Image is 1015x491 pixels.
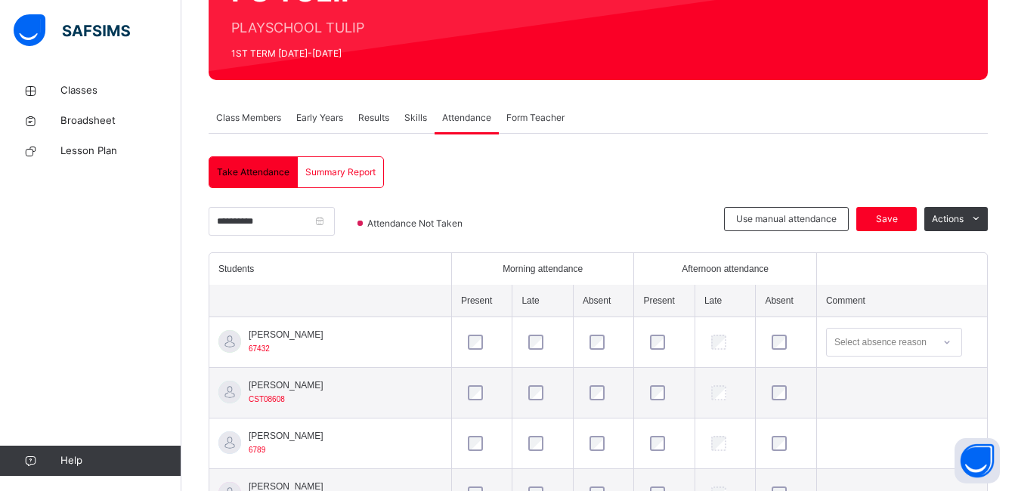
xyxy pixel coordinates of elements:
span: [PERSON_NAME] [249,378,323,392]
th: Present [451,285,512,317]
span: Actions [932,212,964,226]
span: Use manual attendance [736,212,837,226]
span: Morning attendance [503,262,583,276]
span: Results [358,111,389,125]
th: Present [634,285,695,317]
th: Comment [816,285,987,317]
img: safsims [14,14,130,46]
span: Early Years [296,111,343,125]
span: Broadsheet [60,113,181,128]
span: Take Attendance [217,165,289,179]
span: Skills [404,111,427,125]
span: Attendance [442,111,491,125]
th: Absent [756,285,817,317]
th: Absent [573,285,634,317]
span: [PERSON_NAME] [249,328,323,341]
div: Select absence reason [834,328,927,357]
span: Attendance Not Taken [366,217,467,230]
th: Students [209,253,451,285]
span: Summary Report [305,165,376,179]
th: Late [695,285,756,317]
span: 67432 [249,344,270,353]
span: Classes [60,83,181,98]
span: Save [868,212,905,226]
span: [PERSON_NAME] [249,429,323,443]
span: CST08608 [249,395,285,403]
button: Open asap [955,438,1000,483]
span: Afternoon attendance [682,262,769,276]
span: Class Members [216,111,281,125]
th: Late [512,285,574,317]
span: Help [60,453,181,468]
span: 6789 [249,446,265,454]
span: Lesson Plan [60,144,181,159]
span: Form Teacher [506,111,565,125]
